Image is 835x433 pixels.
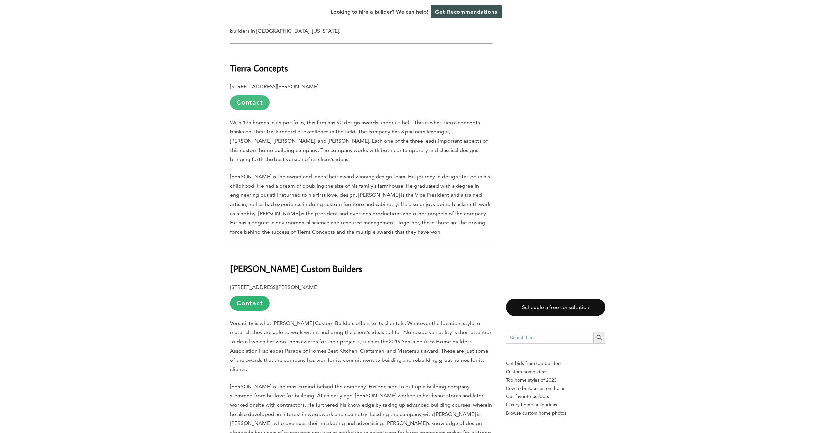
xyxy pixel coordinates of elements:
[709,386,827,425] iframe: Drift Widget Chat Controller
[230,173,491,235] span: [PERSON_NAME] is the owner and leads their award-winning design team. His journey in design start...
[230,320,493,345] span: Versatility is what [PERSON_NAME] Custom Builders offers to its clientele. Whatever the location,...
[230,62,288,73] b: Tierra Concepts
[230,284,318,290] b: [STREET_ADDRESS][PERSON_NAME]
[596,334,603,341] svg: Search
[506,376,605,384] a: Top home styles of 2023
[506,392,605,401] a: Our favorite builders
[506,299,605,316] a: Schedule a free consultation
[230,95,270,110] a: Contact
[506,368,605,376] a: Custom home ideas
[230,263,362,274] b: [PERSON_NAME] Custom Builders
[506,409,605,417] a: Browse custom home photos
[230,119,488,162] span: With 175 homes in its portfolio, this firm has 90 design awards under its belt. This is what Tier...
[506,401,605,409] a: Luxury home build ideas
[506,384,605,392] a: How to build a custom home
[431,5,502,18] a: Get Recommendations
[506,360,605,368] p: Get bids from top builders
[230,338,488,372] span: 2019 Santa Fe Area Home Builders Association Haciendas Parade of Homes Best Kitchen, Craftsman, a...
[230,296,270,311] a: Contact
[506,332,593,344] input: Search here...
[230,83,318,90] b: [STREET_ADDRESS][PERSON_NAME]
